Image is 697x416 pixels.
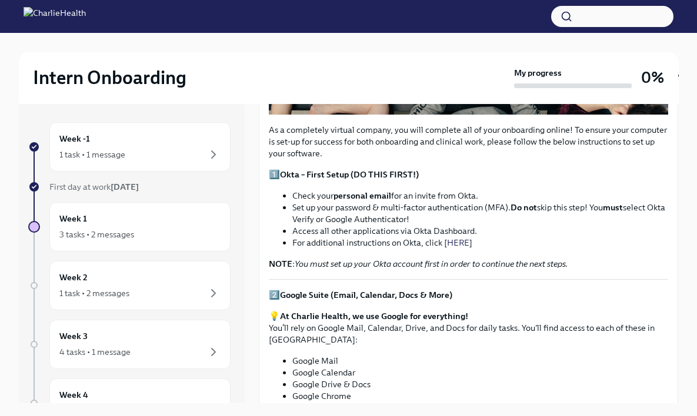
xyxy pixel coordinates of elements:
strong: Do not [511,202,537,213]
h6: Week 3 [59,330,88,343]
h2: Intern Onboarding [33,66,186,89]
em: You must set up your Okta account first in order to continue the next steps. [295,259,568,269]
p: : [269,258,668,270]
strong: must [603,202,623,213]
h6: Week 2 [59,271,88,284]
li: Google Chrome [292,390,668,402]
a: Week 21 task • 2 messages [28,261,231,310]
h6: Week 4 [59,388,88,401]
li: Access all other applications via Okta Dashboard. [292,225,668,237]
span: First day at work [49,182,139,192]
strong: Google Suite (Email, Calendar, Docs & More) [280,290,452,300]
a: First day at work[DATE] [28,181,231,193]
div: 1 task • 1 message [59,149,125,160]
p: 2️⃣ [269,289,668,301]
li: Google Drive & Docs [292,378,668,390]
strong: At Charlie Health, we use Google for everything! [280,311,468,321]
strong: [DATE] [111,182,139,192]
a: HERE [447,237,469,248]
h3: 0% [641,67,664,88]
p: As a completely virtual company, you will complete all of your onboarding online! To ensure your ... [269,124,668,159]
strong: My progress [514,67,562,79]
a: Week 34 tasks • 1 message [28,320,231,369]
li: Google Calendar [292,367,668,378]
li: Set up your password & multi-factor authentication (MFA). skip this step! You select Okta Verify ... [292,202,668,225]
div: 1 task • 2 messages [59,287,129,299]
li: Check your for an invite from Okta. [292,190,668,202]
img: CharlieHealth [24,7,86,26]
strong: Okta – First Setup (DO THIS FIRST!) [280,169,419,180]
div: 4 tasks • 1 message [59,346,131,358]
strong: personal email [334,190,391,201]
li: For additional instructions on Okta, click [ ] [292,237,668,249]
p: 1️⃣ [269,169,668,180]
strong: NOTE [269,259,292,269]
li: Google Mail [292,355,668,367]
a: Week 13 tasks • 2 messages [28,202,231,251]
h6: Week 1 [59,212,87,225]
h6: Week -1 [59,132,90,145]
div: 3 tasks • 2 messages [59,229,134,240]
p: 💡 You’ll rely on Google Mail, Calendar, Drive, and Docs for daily tasks. You'll find access to ea... [269,310,668,345]
a: Week -11 task • 1 message [28,122,231,172]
